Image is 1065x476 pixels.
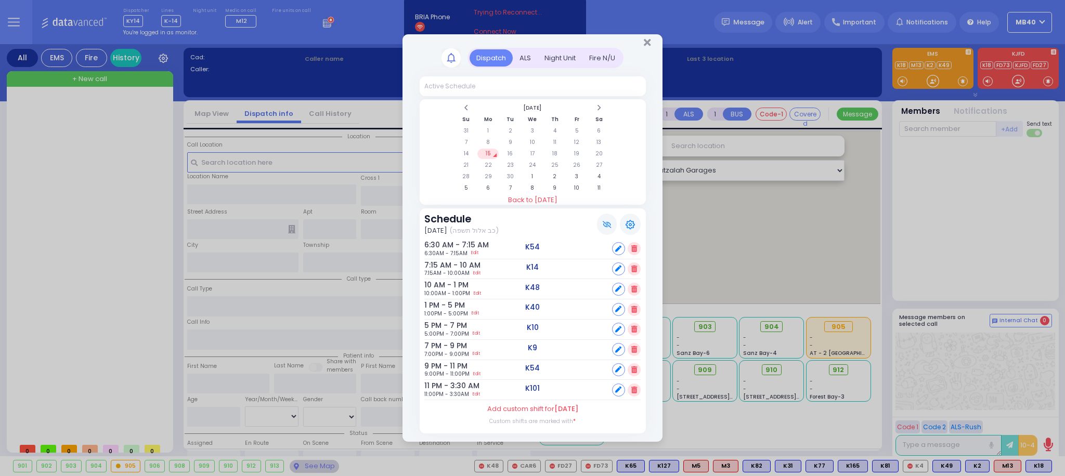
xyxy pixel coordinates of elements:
span: 7:15AM - 10:00AM [424,269,470,277]
h5: K54 [525,364,540,373]
td: 8 [522,183,543,193]
td: 6 [477,183,499,193]
h6: 5 PM - 7 PM [424,321,453,330]
td: 1 [522,171,543,182]
td: 7 [456,137,477,148]
div: ALS [513,49,538,67]
span: [DATE] [554,404,578,414]
span: (כב אלול תשפה) [449,226,499,236]
a: Edit [473,390,480,398]
td: 20 [589,149,610,159]
span: Previous Month [463,104,469,112]
h6: 1 PM - 5 PM [424,301,453,310]
td: 7 [500,183,521,193]
h6: 9 PM - 11 PM [424,362,453,371]
h5: K48 [525,283,540,292]
th: Select Month [477,103,587,113]
td: 29 [477,171,499,182]
h5: K14 [526,263,539,272]
td: 9 [544,183,565,193]
h6: 7 PM - 9 PM [424,341,453,350]
td: 12 [566,137,588,148]
td: 24 [522,160,543,170]
a: Edit [474,289,481,297]
td: 10 [566,183,588,193]
td: 16 [500,149,521,159]
th: Su [456,114,477,125]
td: 5 [456,183,477,193]
a: Edit [473,370,480,378]
td: 8 [477,137,499,148]
label: Custom shifts are marked with [489,417,576,425]
h6: 10 AM - 1 PM [424,281,453,289]
td: 6 [589,126,610,136]
td: 28 [456,171,477,182]
td: 18 [544,149,565,159]
span: Next Month [596,104,602,112]
td: 10 [522,137,543,148]
td: 2 [544,171,565,182]
h5: K9 [528,343,537,352]
td: 22 [477,160,499,170]
td: 25 [544,160,565,170]
a: Edit [472,310,479,318]
a: Back to [DATE] [420,195,646,205]
td: 11 [589,183,610,193]
span: 10:00AM - 1:00PM [424,289,470,297]
h3: Schedule [424,213,498,225]
td: 9 [500,137,521,148]
span: 6:30AM - 7:15AM [424,249,467,257]
th: Fr [566,114,588,125]
td: 4 [589,171,610,182]
td: 21 [456,160,477,170]
th: We [522,114,543,125]
h5: K10 [527,323,539,332]
td: 19 [566,149,588,159]
div: Fire N/U [582,49,622,67]
span: 5:00PM - 7:00PM [424,330,469,338]
a: Edit [473,269,480,277]
span: 7:00PM - 9:00PM [424,350,469,358]
h5: K101 [525,384,540,393]
h5: K40 [525,303,540,312]
h6: 11 PM - 3:30 AM [424,381,453,390]
td: 11 [544,137,565,148]
span: [DATE] [424,226,447,236]
th: Th [544,114,565,125]
h6: 7:15 AM - 10 AM [424,261,453,270]
span: 11:00PM - 3:30AM [424,390,469,398]
td: 2 [500,126,521,136]
th: Sa [589,114,610,125]
td: 1 [477,126,499,136]
span: 1:00PM - 5:00PM [424,310,468,318]
td: 17 [522,149,543,159]
td: 31 [456,126,477,136]
td: 13 [589,137,610,148]
div: Dispatch [470,49,513,67]
td: 5 [566,126,588,136]
td: 27 [589,160,610,170]
td: 23 [500,160,521,170]
a: Edit [473,350,480,358]
span: 9:00PM - 11:00PM [424,370,470,378]
td: 15 [477,149,499,159]
td: 4 [544,126,565,136]
label: Add custom shift for [487,404,578,414]
div: Night Unit [538,49,582,67]
td: 14 [456,149,477,159]
h6: 6:30 AM - 7:15 AM [424,241,453,249]
th: Tu [500,114,521,125]
div: Active Schedule [424,82,475,91]
h5: K54 [525,243,540,252]
th: Mo [477,114,499,125]
a: Edit [473,330,480,338]
td: 26 [566,160,588,170]
a: Edit [471,249,478,257]
button: Close [644,37,651,48]
td: 3 [522,126,543,136]
td: 3 [566,171,588,182]
td: 30 [500,171,521,182]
